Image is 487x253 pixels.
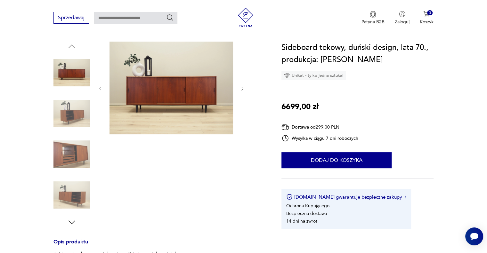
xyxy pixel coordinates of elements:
h3: Opis produktu [53,240,266,250]
li: Ochrona Kupującego [286,203,329,209]
button: Patyna B2B [361,11,385,25]
iframe: Smartsupp widget button [465,227,483,245]
img: Ikona certyfikatu [286,194,293,200]
p: Koszyk [420,19,434,25]
img: Zdjęcie produktu Sideboard tekowy, duński design, lata 70., produkcja: Dania [53,54,90,91]
p: Zaloguj [395,19,410,25]
li: 14 dni na zwrot [286,218,317,224]
button: Szukaj [166,14,174,21]
button: Zaloguj [395,11,410,25]
img: Ikona koszyka [423,11,430,17]
div: Unikat - tylko jedna sztuka! [281,71,346,80]
li: Bezpieczna dostawa [286,210,327,217]
h1: Sideboard tekowy, duński design, lata 70., produkcja: [PERSON_NAME] [281,42,434,66]
p: 6699,00 zł [281,101,319,113]
a: Ikona medaluPatyna B2B [361,11,385,25]
img: Zdjęcie produktu Sideboard tekowy, duński design, lata 70., produkcja: Dania [53,177,90,213]
button: 0Koszyk [420,11,434,25]
div: 0 [427,10,433,16]
img: Zdjęcie produktu Sideboard tekowy, duński design, lata 70., produkcja: Dania [110,42,233,134]
div: Dostawa od 299,00 PLN [281,123,358,131]
button: Sprzedawaj [53,12,89,24]
img: Ikona dostawy [281,123,289,131]
button: Dodaj do koszyka [281,152,392,168]
img: Ikonka użytkownika [399,11,405,17]
img: Ikona diamentu [284,73,290,78]
img: Patyna - sklep z meblami i dekoracjami vintage [236,8,255,27]
a: Sprzedawaj [53,16,89,20]
img: Ikona strzałki w prawo [405,195,407,199]
button: [DOMAIN_NAME] gwarantuje bezpieczne zakupy [286,194,406,200]
img: Ikona medalu [370,11,376,18]
p: Patyna B2B [361,19,385,25]
img: Zdjęcie produktu Sideboard tekowy, duński design, lata 70., produkcja: Dania [53,95,90,132]
img: Zdjęcie produktu Sideboard tekowy, duński design, lata 70., produkcja: Dania [53,136,90,172]
div: Wysyłka w ciągu 7 dni roboczych [281,134,358,142]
